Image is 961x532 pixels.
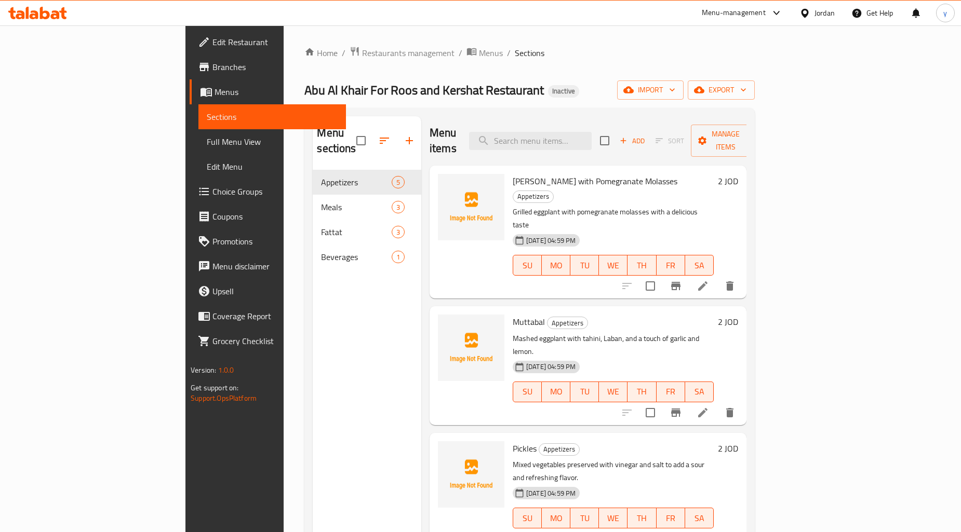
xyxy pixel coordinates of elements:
[191,381,238,394] span: Get support on:
[522,362,580,372] span: [DATE] 04:59 PM
[392,176,405,188] div: items
[392,226,405,238] div: items
[469,132,592,150] input: search
[212,285,338,297] span: Upsell
[392,202,404,212] span: 3
[689,511,710,526] span: SA
[689,384,710,399] span: SA
[546,384,566,399] span: MO
[617,80,684,100] button: import
[513,190,553,202] span: Appetizers
[207,135,338,148] span: Full Menu View
[603,258,623,273] span: WE
[515,47,544,59] span: Sections
[372,128,397,153] span: Sort sections
[599,381,628,402] button: WE
[198,129,346,154] a: Full Menu View
[691,125,760,157] button: Manage items
[212,61,338,73] span: Branches
[392,178,404,187] span: 5
[717,400,742,425] button: delete
[542,255,570,276] button: MO
[507,47,511,59] li: /
[212,260,338,272] span: Menu disclaimer
[943,7,947,19] span: y
[513,508,542,528] button: SU
[190,204,346,229] a: Coupons
[321,251,391,263] span: Beverages
[191,363,216,377] span: Version:
[517,258,538,273] span: SU
[697,406,709,419] a: Edit menu item
[212,235,338,248] span: Promotions
[190,30,346,54] a: Edit Restaurant
[632,511,652,526] span: TH
[603,511,623,526] span: WE
[661,384,681,399] span: FR
[570,255,599,276] button: TU
[212,210,338,223] span: Coupons
[513,206,714,231] p: Grilled eggplant with pomegranate molasses with a delicious taste
[517,384,538,399] span: SU
[689,258,710,273] span: SA
[190,254,346,279] a: Menu disclaimer
[570,381,599,402] button: TU
[628,381,656,402] button: TH
[696,84,746,97] span: export
[191,391,257,405] a: Support.OpsPlatform
[632,384,652,399] span: TH
[616,133,649,149] button: Add
[459,47,462,59] li: /
[548,87,579,96] span: Inactive
[639,402,661,424] span: Select to update
[815,7,835,19] div: Jordan
[513,314,545,330] span: Muttabal
[517,511,538,526] span: SU
[190,79,346,104] a: Menus
[539,443,579,455] span: Appetizers
[522,236,580,245] span: [DATE] 04:59 PM
[663,274,688,298] button: Branch-specific-item
[392,251,405,263] div: items
[661,511,681,526] span: FR
[207,160,338,173] span: Edit Menu
[207,111,338,123] span: Sections
[513,255,542,276] button: SU
[430,125,457,156] h2: Menu items
[321,226,391,238] span: Fattat
[313,244,421,269] div: Beverages1
[702,7,766,19] div: Menu-management
[575,384,595,399] span: TU
[362,47,455,59] span: Restaurants management
[685,381,714,402] button: SA
[548,85,579,98] div: Inactive
[599,508,628,528] button: WE
[190,229,346,254] a: Promotions
[321,176,391,188] span: Appetizers
[198,154,346,179] a: Edit Menu
[575,511,595,526] span: TU
[547,317,588,329] div: Appetizers
[212,185,338,198] span: Choice Groups
[304,46,754,60] nav: breadcrumb
[570,508,599,528] button: TU
[599,255,628,276] button: WE
[657,508,685,528] button: FR
[438,441,504,508] img: Pickles
[313,220,421,244] div: Fattat3
[616,133,649,149] span: Add item
[625,84,675,97] span: import
[697,280,709,292] a: Edit menu item
[718,441,738,456] h6: 2 JOD
[392,227,404,237] span: 3
[513,332,714,358] p: Mashed eggplant with tahini, Laban, and a touch of garlic and lemon.
[657,255,685,276] button: FR
[212,310,338,322] span: Coverage Report
[513,381,542,402] button: SU
[190,54,346,79] a: Branches
[212,36,338,48] span: Edit Restaurant
[438,174,504,240] img: Baba Ghannouj with Pomegranate Molasses
[479,47,503,59] span: Menus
